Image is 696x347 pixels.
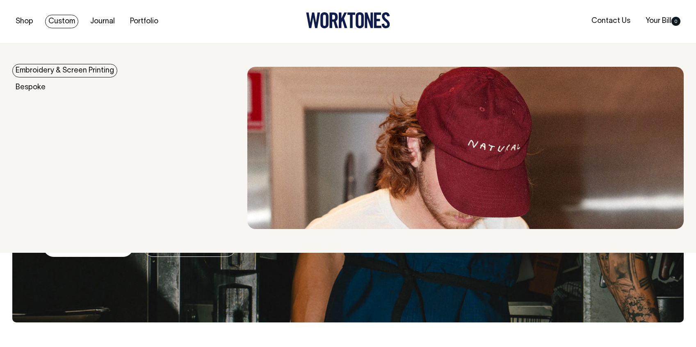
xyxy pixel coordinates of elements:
a: Contact Us [588,14,634,28]
a: Custom [45,15,78,28]
img: embroidery & Screen Printing [247,67,684,229]
a: Embroidery & Screen Printing [12,64,117,77]
span: 0 [671,17,680,26]
a: Journal [87,15,118,28]
a: Portfolio [127,15,162,28]
a: Your Bill0 [642,14,684,28]
a: Shop [12,15,37,28]
a: Bespoke [12,81,49,94]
